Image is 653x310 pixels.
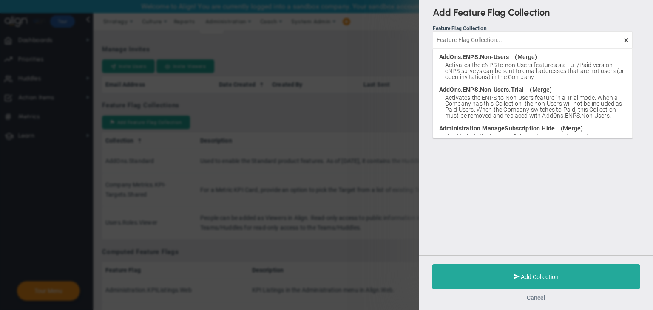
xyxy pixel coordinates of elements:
span: Add Collection [521,273,559,280]
input: Feature Flag Collection...: [433,31,633,48]
span: Activates the eNPS to non-Users feature as a Full/Paid version. eNPS surveys can be sent to email... [445,62,628,80]
span: ) [550,87,552,93]
div: Feature Flag Collection [433,25,633,31]
span: clear [633,36,639,44]
span: Merge [517,54,535,60]
span: ( [561,125,563,131]
span: ) [535,54,537,60]
h2: Add Feature Flag Collection [433,7,639,20]
span: ( [515,54,517,60]
span: AddOns.ENPS.Non-Users.Trial [439,87,524,93]
span: Administration.ManageSubscription.Hide [439,125,555,131]
button: Cancel [527,294,545,301]
span: Used to hide the Manage Subscription menu item on the Administration menu. As of [DATE], this Fea... [445,133,628,157]
span: ) [581,125,583,131]
span: ( [530,87,532,93]
span: AddOns.ENPS.Non-Users [439,54,509,60]
span: Merge [563,125,581,131]
button: Add Collection [432,264,640,289]
span: Activates the ENPS to Non-Users feature in a Trial mode. When a Company has this Collection, the ... [445,95,628,118]
span: Merge [532,87,550,93]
